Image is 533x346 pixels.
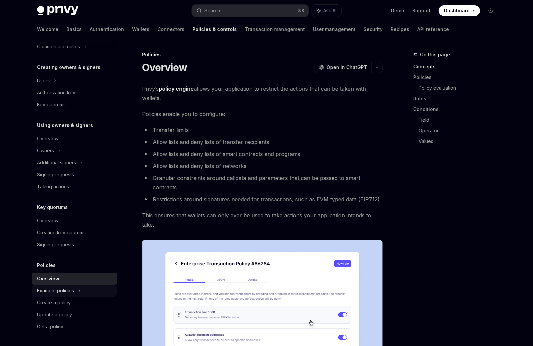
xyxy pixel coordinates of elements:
[37,171,74,179] div: Signing requests
[364,21,383,37] a: Security
[312,5,341,17] button: Ask AI
[391,7,404,14] a: Demo
[439,5,480,16] a: Dashboard
[444,7,470,14] span: Dashboard
[37,147,54,155] div: Owners
[419,115,501,125] a: Field
[142,125,383,135] li: Transfer limits
[419,83,501,93] a: Policy evaluation
[298,8,305,13] span: ⌘ K
[32,309,117,321] a: Update a policy
[157,21,184,37] a: Connectors
[32,297,117,309] a: Create a policy
[159,85,194,92] strong: policy engine
[142,51,383,58] div: Policies
[37,229,86,237] div: Creating key quorums
[32,273,117,285] a: Overview
[327,64,367,71] span: Open in ChatGPT
[413,72,501,83] a: Policies
[37,275,59,283] div: Overview
[142,84,383,103] span: Privy’s allows your application to restrict the actions that can be taken with wallets.
[32,227,117,239] a: Creating key quorums
[323,7,337,14] span: Ask AI
[132,21,149,37] a: Wallets
[485,5,496,16] button: Toggle dark mode
[142,109,383,119] span: Policies enable you to configure:
[37,261,56,269] h5: Policies
[413,61,501,72] a: Concepts
[142,161,383,171] li: Allow lists and deny lists of networks
[313,21,356,37] a: User management
[419,125,501,136] a: Operator
[90,21,124,37] a: Authentication
[32,215,117,227] a: Overview
[37,311,72,319] div: Update a policy
[37,159,76,167] div: Additional signers
[32,321,117,333] a: Get a policy
[420,51,450,59] span: On this page
[314,62,371,73] button: Open in ChatGPT
[37,121,93,129] h5: Using owners & signers
[413,93,501,104] a: Rules
[37,89,78,97] div: Authorization keys
[37,101,66,109] div: Key quorums
[142,173,383,192] li: Granular constraints around calldata and parameters that can be passed to smart contracts
[37,183,69,191] div: Taking actions
[142,149,383,159] li: Allow lists and deny lists of smart contracts and programs
[37,217,58,225] div: Overview
[37,21,58,37] a: Welcome
[32,87,117,99] a: Authorization keys
[417,21,449,37] a: API reference
[37,135,58,143] div: Overview
[32,169,117,181] a: Signing requests
[192,5,309,17] button: Search...⌘K
[37,241,74,249] div: Signing requests
[142,61,187,73] h1: Overview
[192,21,237,37] a: Policies & controls
[412,7,431,14] a: Support
[37,287,74,295] div: Example policies
[142,195,383,204] li: Restrictions around signatures needed for transactions, such as EVM typed data (EIP712)
[142,137,383,147] li: Allow lists and deny lists of transfer recipients
[413,104,501,115] a: Conditions
[37,299,71,307] div: Create a policy
[37,323,63,331] div: Get a policy
[66,21,82,37] a: Basics
[32,239,117,251] a: Signing requests
[391,21,409,37] a: Recipes
[419,136,501,147] a: Values
[32,99,117,111] a: Key quorums
[37,77,50,85] div: Users
[204,7,223,15] div: Search...
[32,133,117,145] a: Overview
[37,203,68,211] h5: Key quorums
[37,63,100,71] h5: Creating owners & signers
[142,211,383,229] span: This ensures that wallets can only ever be used to take actions your application intends to take.
[32,181,117,193] a: Taking actions
[37,6,78,15] img: dark logo
[245,21,305,37] a: Transaction management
